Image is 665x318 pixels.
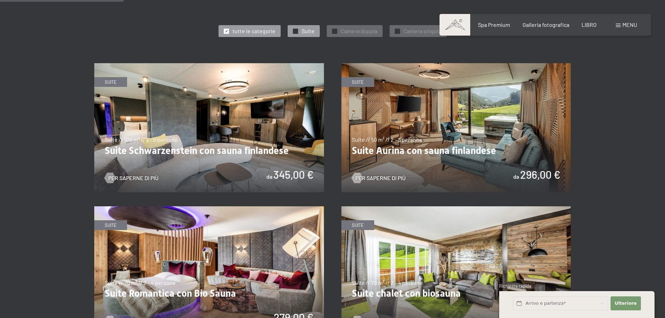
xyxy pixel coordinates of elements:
[523,21,569,28] a: Galleria fotografica
[341,64,571,68] a: Suite Aurina con sauna finlandese
[94,64,324,68] a: Suite Schwarzenstein con sauna finlandese
[615,301,637,306] font: Ulteriore
[355,175,406,181] font: Per saperne di più
[294,29,297,33] font: ✓
[582,21,597,28] a: LIBRO
[225,29,228,33] font: ✓
[499,283,531,289] font: Richiesta rapida
[341,63,571,192] img: Suite Aurina con sauna finlandese
[478,21,510,28] a: Spa Premium
[105,174,158,182] a: Per saperne di più
[341,28,377,34] font: Camera doppia
[302,28,315,34] font: Suite
[622,21,637,28] font: menu
[333,29,336,33] font: ✓
[352,174,406,182] a: Per saperne di più
[232,28,275,34] font: tutte le categorie
[396,29,399,33] font: ✓
[404,28,441,34] font: Camera singola
[94,207,324,211] a: Suite Romantica con Bio Sauna
[94,63,324,192] img: Suite Schwarzenstein con sauna finlandese
[341,207,571,211] a: Suite chalet con biosauna
[611,296,641,311] button: Ulteriore
[108,175,158,181] font: Per saperne di più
